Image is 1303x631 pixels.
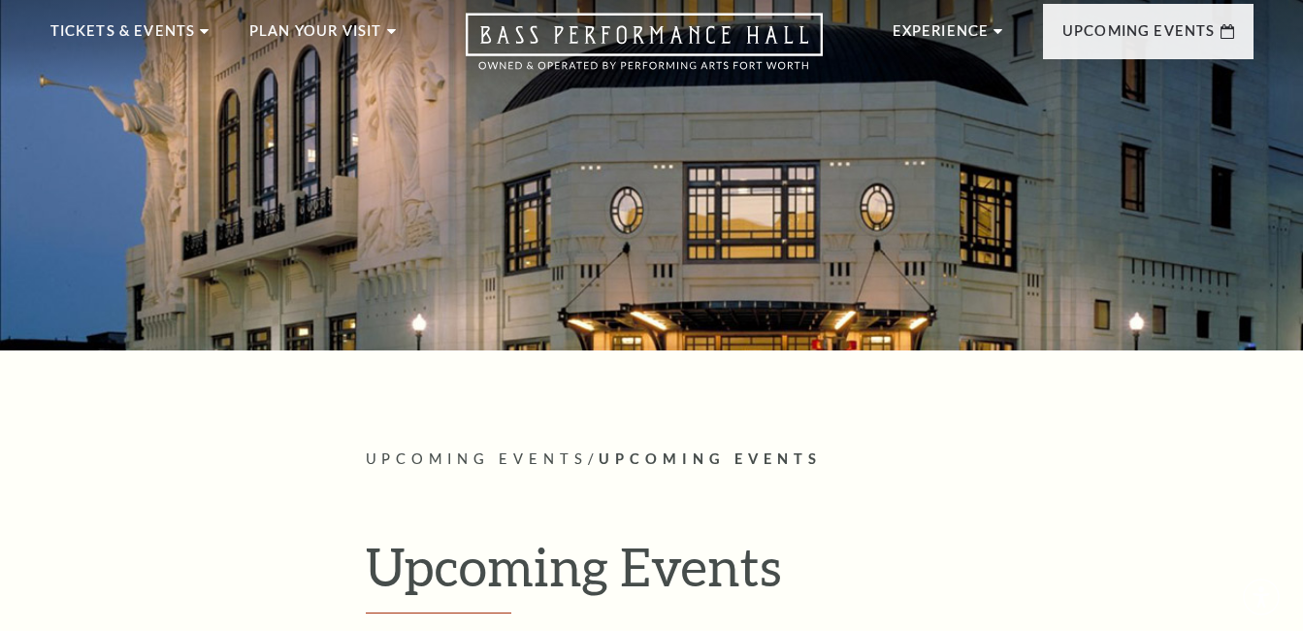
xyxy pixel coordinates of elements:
[366,535,1254,614] h1: Upcoming Events
[249,19,382,54] p: Plan Your Visit
[599,450,822,467] span: Upcoming Events
[50,19,196,54] p: Tickets & Events
[366,450,589,467] span: Upcoming Events
[893,19,990,54] p: Experience
[1062,19,1216,54] p: Upcoming Events
[366,448,1254,472] p: /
